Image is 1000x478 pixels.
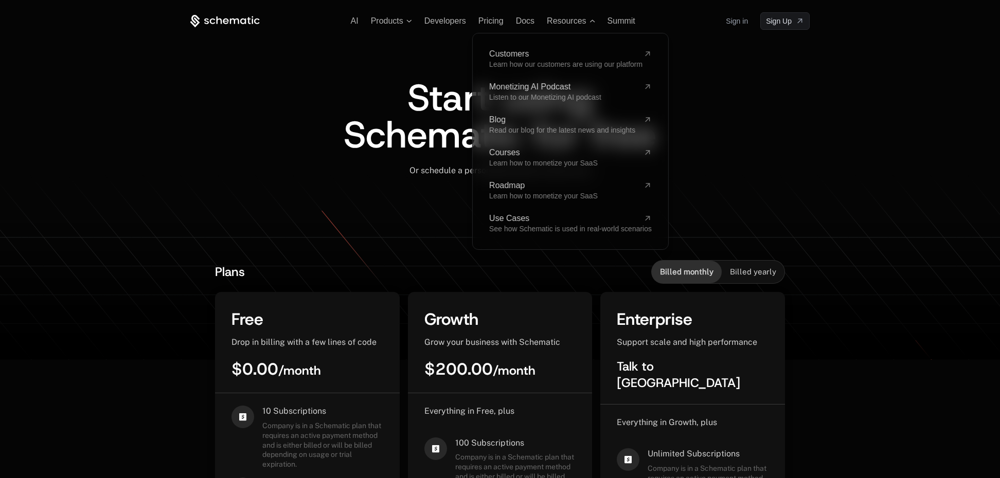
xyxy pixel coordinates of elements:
span: Sign Up [766,16,792,26]
a: AI [351,16,359,25]
span: Learn how to monetize your SaaS [489,159,598,167]
a: Pricing [478,16,504,25]
span: $200.00 [424,358,535,380]
a: Use CasesSee how Schematic is used in real-world scenarios [489,214,652,233]
a: BlogRead our blog for the latest news and insights [489,116,652,134]
span: Learn how our customers are using our platform [489,60,642,68]
span: Everything in Free, plus [424,406,514,416]
span: Learn how to monetize your SaaS [489,192,598,200]
span: Blog [489,116,639,124]
span: Or schedule a personalized demo to learn more [409,166,591,175]
span: Billed monthly [660,267,713,277]
span: 100 Subscriptions [455,437,576,449]
a: RoadmapLearn how to monetize your SaaS [489,181,652,200]
span: Free [231,308,263,330]
a: Docs [516,16,534,25]
i: cashapp [231,406,254,428]
span: Enterprise [617,308,692,330]
i: cashapp [617,448,639,471]
span: Roadmap [489,181,639,190]
span: Monetizing AI Podcast [489,83,639,91]
span: Support scale and high performance [617,337,757,347]
span: Company is in a Schematic plan that requires an active payment method and is either billed or wil... [262,421,383,469]
span: Drop in billing with a few lines of code [231,337,377,347]
sub: / month [493,362,535,379]
a: CoursesLearn how to monetize your SaaS [489,149,652,167]
sub: / month [278,362,321,379]
span: Plans [215,264,245,280]
span: Customers [489,50,639,58]
span: Products [371,16,403,26]
a: [object Object] [760,12,810,30]
span: Growth [424,308,478,330]
a: CustomersLearn how our customers are using our platform [489,50,652,68]
span: Talk to [GEOGRAPHIC_DATA] [617,358,740,391]
span: Grow your business with Schematic [424,337,560,347]
span: Resources [547,16,586,26]
span: Courses [489,149,639,157]
span: Billed yearly [730,267,776,277]
span: Unlimited Subscriptions [648,448,769,459]
span: Use Cases [489,214,639,223]
span: Listen to our Monetizing AI podcast [489,93,601,101]
span: 10 Subscriptions [262,406,383,417]
a: Monetizing AI PodcastListen to our Monetizing AI podcast [489,83,652,101]
span: Start using Schematic for free [344,73,656,159]
span: $0.00 [231,358,321,380]
i: cashapp [424,437,447,460]
a: Summit [608,16,635,25]
span: See how Schematic is used in real-world scenarios [489,225,652,233]
a: Sign in [726,13,748,29]
a: Developers [424,16,466,25]
span: Everything in Growth, plus [617,417,717,427]
span: Read our blog for the latest news and insights [489,126,635,134]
